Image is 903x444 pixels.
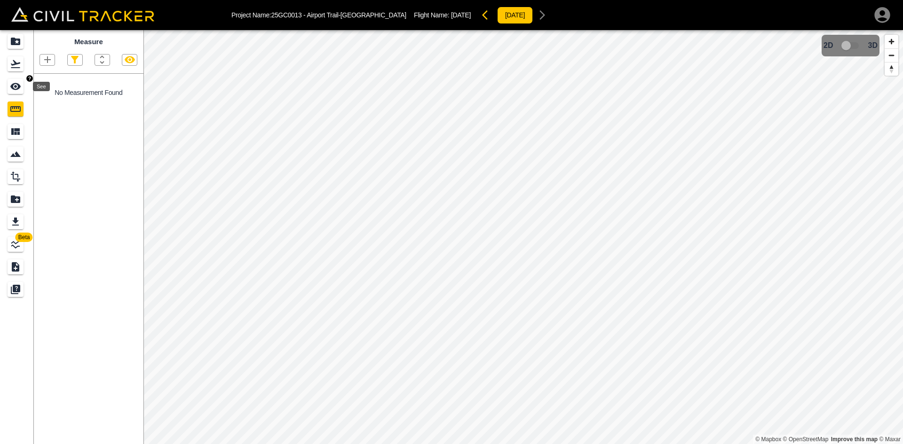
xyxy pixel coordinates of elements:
[451,11,471,19] span: [DATE]
[11,7,154,22] img: Civil Tracker
[755,436,781,443] a: Mapbox
[231,11,406,19] p: Project Name: 25GC0013 - Airport Trail-[GEOGRAPHIC_DATA]
[414,11,471,19] p: Flight Name:
[143,30,903,444] canvas: Map
[868,41,878,50] span: 3D
[885,62,898,76] button: Reset bearing to north
[837,37,864,55] span: 3D model not uploaded yet
[783,436,829,443] a: OpenStreetMap
[831,436,878,443] a: Map feedback
[824,41,833,50] span: 2D
[885,48,898,62] button: Zoom out
[885,35,898,48] button: Zoom in
[33,82,50,91] div: See
[879,436,901,443] a: Maxar
[497,7,533,24] button: [DATE]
